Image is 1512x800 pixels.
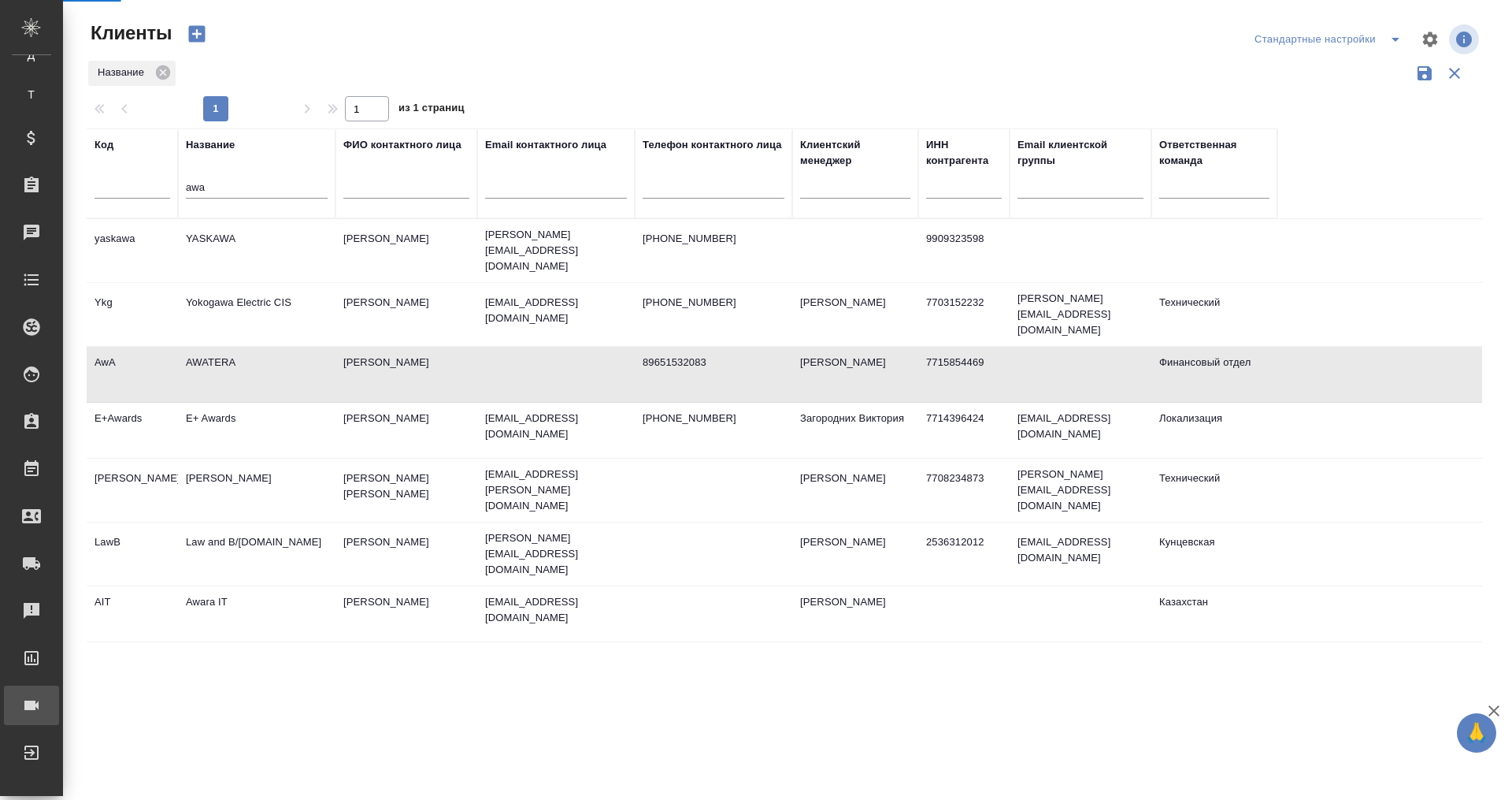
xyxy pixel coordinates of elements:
[335,347,477,402] td: [PERSON_NAME]
[1151,586,1277,642] td: Казахстан
[178,586,335,642] td: Awara IT
[87,223,178,278] td: yaskawa
[1151,287,1277,342] td: Технический
[186,137,235,153] div: Название
[485,295,627,326] p: [EMAIL_ADDRESS][DOMAIN_NAME]
[792,463,918,518] td: [PERSON_NAME]
[1151,403,1277,458] td: Локализация
[918,223,1010,278] td: 9909323598
[918,403,1010,458] td: 7714396424
[12,39,51,71] a: Д
[1440,58,1469,88] button: Сбросить фильтры
[178,223,335,278] td: YASKAWA
[643,231,784,247] p: [PHONE_NUMBER]
[918,347,1010,402] td: 7715854469
[178,20,216,47] button: Создать
[1251,27,1411,52] div: split button
[485,227,627,274] p: [PERSON_NAME][EMAIL_ADDRESS][DOMAIN_NAME]
[1017,137,1143,169] div: Email клиентской группы
[178,527,335,582] td: Law and B/[DOMAIN_NAME]
[643,411,784,426] p: [PHONE_NUMBER]
[918,287,1010,342] td: 7703152232
[335,403,477,458] td: [PERSON_NAME]
[1411,20,1449,58] span: Настроить таблицу
[1010,527,1151,582] td: [EMAIL_ADDRESS][DOMAIN_NAME]
[792,403,918,458] td: Загородних Виктория
[485,137,606,153] div: Email контактного лица
[98,65,150,80] p: Название
[792,527,918,582] td: [PERSON_NAME]
[335,287,477,342] td: [PERSON_NAME]
[792,287,918,342] td: [PERSON_NAME]
[398,99,465,121] span: из 1 страниц
[643,137,782,153] div: Телефон контактного лица
[87,347,178,402] td: AwA
[335,586,477,642] td: [PERSON_NAME]
[87,287,178,342] td: Ykg
[1457,713,1496,753] button: 🙏
[88,61,176,86] div: Название
[87,463,178,518] td: [PERSON_NAME]
[643,295,784,311] p: [PHONE_NUMBER]
[1159,137,1269,169] div: Ответственная команда
[1151,527,1277,582] td: Кунцевская
[485,411,627,442] p: [EMAIL_ADDRESS][DOMAIN_NAME]
[485,530,627,578] p: [PERSON_NAME][EMAIL_ADDRESS][DOMAIN_NAME]
[12,79,51,110] a: Т
[1463,716,1490,750] span: 🙏
[178,463,335,518] td: [PERSON_NAME]
[918,527,1010,582] td: 2536312012
[178,403,335,458] td: E+ Awards
[1151,463,1277,518] td: Технический
[94,137,113,153] div: Код
[87,20,172,46] span: Клиенты
[1449,24,1482,54] span: Посмотреть информацию
[918,463,1010,518] td: 7708234873
[1010,283,1151,346] td: [PERSON_NAME][EMAIL_ADDRESS][DOMAIN_NAME]
[485,467,627,514] p: [EMAIL_ADDRESS][PERSON_NAME][DOMAIN_NAME]
[87,527,178,582] td: LawB
[178,287,335,342] td: Yokogawa Electric CIS
[87,403,178,458] td: E+Awards
[485,594,627,626] p: [EMAIL_ADDRESS][DOMAIN_NAME]
[1010,459,1151,522] td: [PERSON_NAME][EMAIL_ADDRESS][DOMAIN_NAME]
[20,87,43,102] span: Т
[335,463,477,518] td: [PERSON_NAME] [PERSON_NAME]
[800,137,910,169] div: Клиентский менеджер
[343,137,461,153] div: ФИО контактного лица
[20,47,43,63] span: Д
[643,355,784,370] p: 89651532083
[178,347,335,402] td: AWATERA
[335,527,477,582] td: [PERSON_NAME]
[87,586,178,642] td: AIT
[1410,58,1440,88] button: Сохранить фильтры
[792,586,918,642] td: [PERSON_NAME]
[1010,403,1151,458] td: [EMAIL_ADDRESS][DOMAIN_NAME]
[1151,347,1277,402] td: Финансовый отдел
[792,347,918,402] td: [PERSON_NAME]
[335,223,477,278] td: [PERSON_NAME]
[926,137,1002,169] div: ИНН контрагента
